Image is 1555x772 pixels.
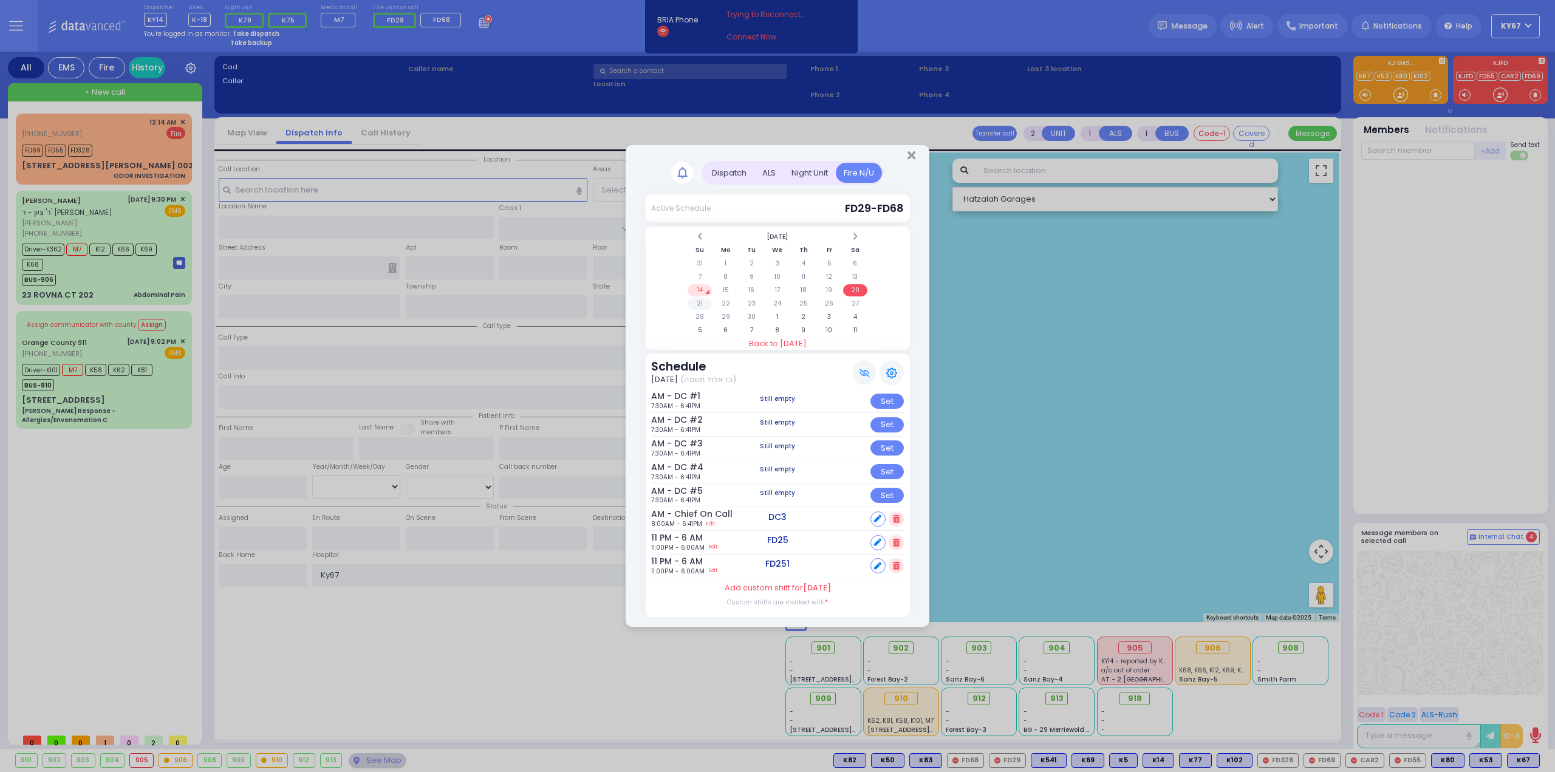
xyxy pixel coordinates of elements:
[765,311,790,323] td: 1
[651,415,685,425] h6: AM - DC #2
[791,311,816,323] td: 2
[713,258,738,270] td: 1
[651,509,685,519] h6: AM - Chief On Call
[817,244,842,256] th: Fr
[843,311,868,323] td: 4
[651,462,685,473] h6: AM - DC #4
[845,201,871,216] span: FD29
[704,163,754,183] div: Dispatch
[817,258,842,270] td: 5
[817,311,842,323] td: 3
[739,258,764,270] td: 2
[836,163,882,183] div: Fire N/U
[843,271,868,283] td: 13
[852,232,858,241] span: Next Month
[725,582,831,594] label: Add custom shift for
[843,244,868,256] th: Sa
[760,443,795,450] h5: Still empty
[765,244,790,256] th: We
[713,244,738,256] th: Mo
[739,284,764,296] td: 16
[739,298,764,310] td: 23
[765,298,790,310] td: 24
[760,395,795,403] h5: Still empty
[739,311,764,323] td: 30
[765,271,790,283] td: 10
[754,163,784,183] div: ALS
[651,203,711,214] div: Active Schedule
[706,519,715,528] a: Edit
[688,284,713,296] td: 14
[651,360,736,374] h3: Schedule
[713,324,738,336] td: 6
[817,284,842,296] td: 19
[871,201,877,216] span: -
[709,567,717,576] a: Edit
[651,391,685,401] h6: AM - DC #1
[765,284,790,296] td: 17
[765,324,790,336] td: 8
[803,582,831,593] span: [DATE]
[651,439,685,449] h6: AM - DC #3
[739,271,764,283] td: 9
[817,324,842,336] td: 10
[651,473,700,482] span: 7:30AM - 6:41PM
[651,486,685,496] h6: AM - DC #5
[760,490,795,497] h5: Still empty
[870,394,904,409] div: Set
[877,201,904,216] span: FD68
[709,543,717,552] a: Edit
[688,271,713,283] td: 7
[651,425,700,434] span: 7:30AM - 6:41PM
[651,374,678,386] span: [DATE]
[791,298,816,310] td: 25
[713,311,738,323] td: 29
[870,488,904,503] div: Set
[688,244,713,256] th: Su
[870,464,904,479] div: Set
[688,258,713,270] td: 31
[651,556,685,567] h6: 11 PM - 6 AM
[791,284,816,296] td: 18
[907,149,915,162] button: Close
[765,559,790,569] h5: FD251
[817,271,842,283] td: 12
[651,533,685,543] h6: 11 PM - 6 AM
[680,374,736,386] span: (כז אלול תשפה)
[739,324,764,336] td: 7
[646,338,910,350] a: Back to [DATE]
[713,271,738,283] td: 8
[760,466,795,473] h5: Still empty
[651,449,700,458] span: 7:30AM - 6:41PM
[843,298,868,310] td: 27
[870,440,904,456] div: Set
[791,244,816,256] th: Th
[791,271,816,283] td: 11
[651,567,705,576] span: 11:00PM - 6:00AM
[651,519,702,528] span: 8:00AM - 6:41PM
[651,543,705,552] span: 11:00PM - 6:00AM
[688,324,713,336] td: 5
[713,284,738,296] td: 15
[713,231,841,243] th: Select Month
[817,298,842,310] td: 26
[760,419,795,426] h5: Still empty
[768,512,787,522] h5: DC3
[651,401,700,411] span: 7:30AM - 6:41PM
[713,298,738,310] td: 22
[784,163,836,183] div: Night Unit
[765,258,790,270] td: 3
[767,535,788,545] h5: FD25
[843,284,868,296] td: 20
[791,324,816,336] td: 9
[791,258,816,270] td: 4
[697,232,703,241] span: Previous Month
[651,496,700,505] span: 7:30AM - 6:41PM
[727,598,828,607] label: Custom shifts are marked with
[843,324,868,336] td: 11
[688,298,713,310] td: 21
[739,244,764,256] th: Tu
[688,311,713,323] td: 28
[843,258,868,270] td: 6
[870,417,904,432] div: Set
